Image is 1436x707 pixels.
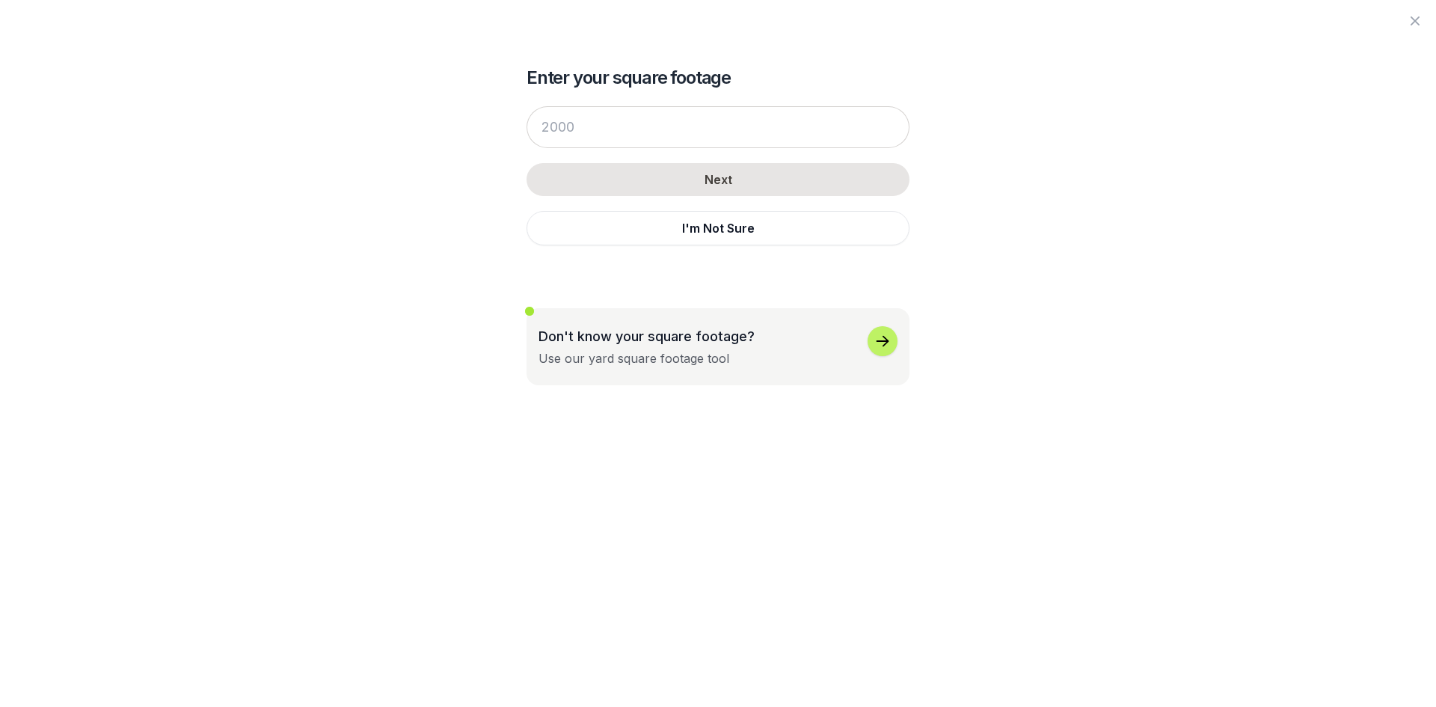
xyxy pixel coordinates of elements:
[527,211,909,245] button: I'm Not Sure
[527,66,909,90] h2: Enter your square footage
[527,106,909,148] input: 2000
[538,326,755,346] p: Don't know your square footage?
[527,308,909,385] button: Don't know your square footage?Use our yard square footage tool
[527,163,909,196] button: Next
[538,349,729,367] div: Use our yard square footage tool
